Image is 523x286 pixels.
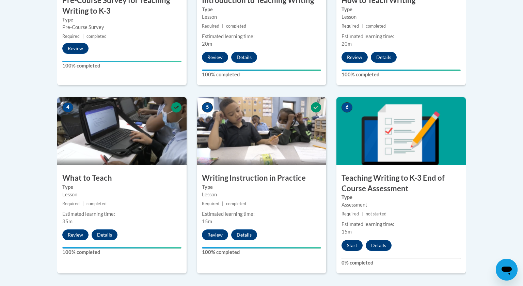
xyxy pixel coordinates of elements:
[202,6,321,13] label: Type
[202,229,228,240] button: Review
[202,210,321,218] div: Estimated learning time:
[342,6,461,13] label: Type
[226,24,246,29] span: completed
[86,201,107,206] span: completed
[222,24,223,29] span: |
[197,97,326,165] img: Course Image
[82,201,84,206] span: |
[342,13,461,21] div: Lesson
[202,41,212,47] span: 20m
[342,229,352,235] span: 15m
[62,191,181,198] div: Lesson
[62,247,181,249] div: Your progress
[202,13,321,21] div: Lesson
[62,229,89,240] button: Review
[231,52,257,63] button: Details
[202,70,321,71] div: Your progress
[202,219,212,224] span: 15m
[92,229,117,240] button: Details
[57,173,187,183] h3: What to Teach
[342,259,461,267] label: 0% completed
[342,24,359,29] span: Required
[62,61,181,62] div: Your progress
[336,97,466,165] img: Course Image
[62,34,80,39] span: Required
[362,211,363,216] span: |
[202,201,219,206] span: Required
[62,249,181,256] label: 100% completed
[342,201,461,209] div: Assessment
[62,219,73,224] span: 35m
[202,102,213,112] span: 5
[62,102,73,112] span: 4
[342,194,461,201] label: Type
[62,16,181,24] label: Type
[342,71,461,78] label: 100% completed
[202,24,219,29] span: Required
[231,229,257,240] button: Details
[82,34,84,39] span: |
[62,24,181,31] div: Pre-Course Survey
[366,211,386,216] span: not started
[336,173,466,194] h3: Teaching Writing to K-3 End of Course Assessment
[222,201,223,206] span: |
[342,211,359,216] span: Required
[202,249,321,256] label: 100% completed
[202,247,321,249] div: Your progress
[86,34,107,39] span: completed
[342,33,461,40] div: Estimated learning time:
[226,201,246,206] span: completed
[202,191,321,198] div: Lesson
[371,52,397,63] button: Details
[342,221,461,228] div: Estimated learning time:
[197,173,326,183] h3: Writing Instruction in Practice
[202,71,321,78] label: 100% completed
[62,43,89,54] button: Review
[342,102,352,112] span: 6
[342,41,352,47] span: 20m
[362,24,363,29] span: |
[342,52,368,63] button: Review
[202,33,321,40] div: Estimated learning time:
[202,52,228,63] button: Review
[342,70,461,71] div: Your progress
[366,24,386,29] span: completed
[62,210,181,218] div: Estimated learning time:
[496,259,518,281] iframe: Button to launch messaging window
[62,201,80,206] span: Required
[62,62,181,70] label: 100% completed
[366,240,392,251] button: Details
[342,240,363,251] button: Start
[57,97,187,165] img: Course Image
[62,183,181,191] label: Type
[202,183,321,191] label: Type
